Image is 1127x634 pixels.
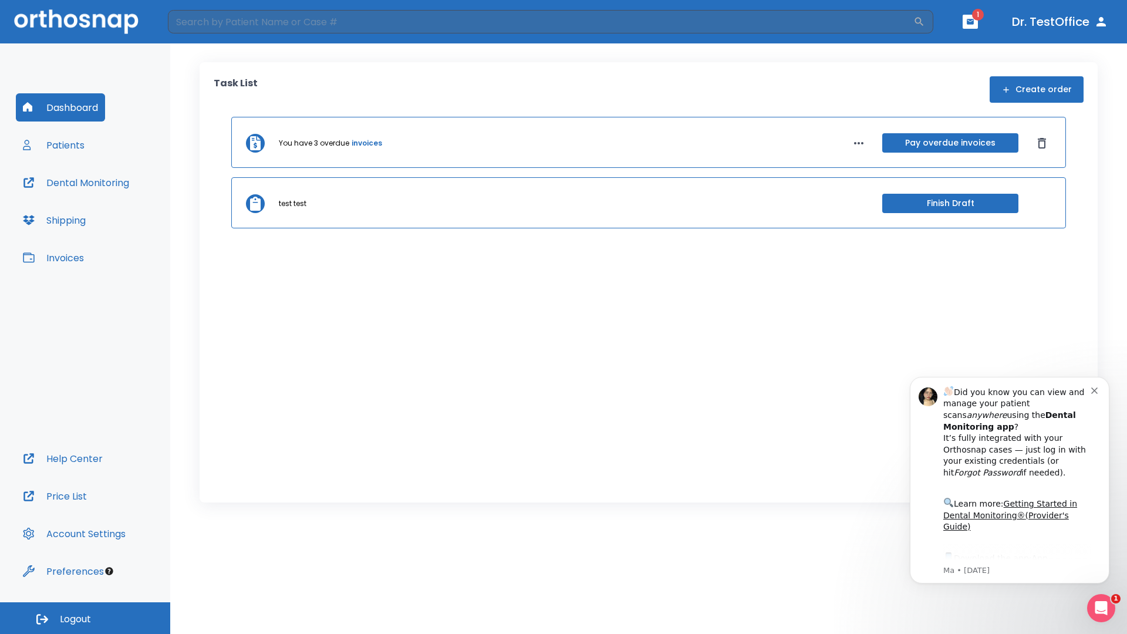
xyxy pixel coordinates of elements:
[1007,11,1113,32] button: Dr. TestOffice
[972,9,984,21] span: 1
[16,244,91,272] button: Invoices
[51,194,156,215] a: App Store
[16,131,92,159] button: Patients
[60,613,91,626] span: Logout
[279,198,306,209] p: test test
[1111,594,1121,603] span: 1
[16,93,105,122] button: Dashboard
[168,10,913,33] input: Search by Patient Name or Case #
[882,133,1018,153] button: Pay overdue invoices
[1087,594,1115,622] iframe: Intercom live chat
[214,76,258,103] p: Task List
[199,25,208,35] button: Dismiss notification
[16,482,94,510] button: Price List
[16,557,111,585] button: Preferences
[14,9,139,33] img: Orthosnap
[16,444,110,473] button: Help Center
[990,76,1084,103] button: Create order
[51,206,199,217] p: Message from Ma, sent 3w ago
[279,138,349,149] p: You have 3 overdue
[104,566,114,576] div: Tooltip anchor
[16,168,136,197] button: Dental Monitoring
[1032,134,1051,153] button: Dismiss
[892,359,1127,602] iframe: Intercom notifications message
[352,138,382,149] a: invoices
[51,191,199,251] div: Download the app: | ​ Let us know if you need help getting started!
[16,206,93,234] button: Shipping
[16,520,133,548] button: Account Settings
[882,194,1018,213] button: Finish Draft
